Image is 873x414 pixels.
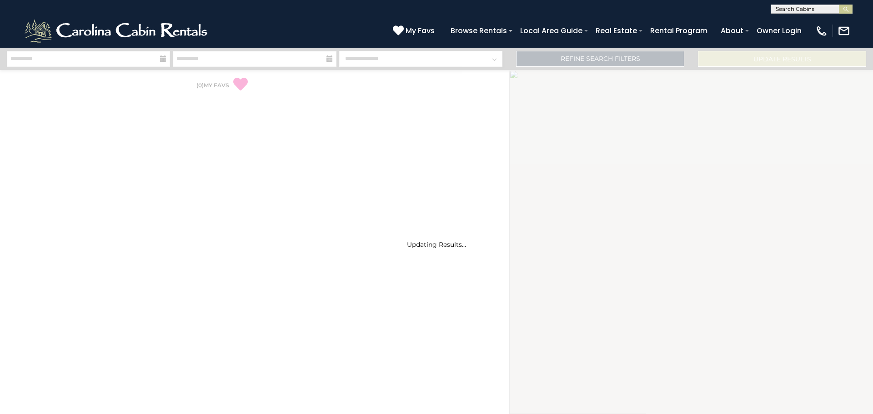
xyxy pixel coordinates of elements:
a: My Favs [393,25,437,37]
a: Owner Login [752,23,806,39]
a: Rental Program [646,23,712,39]
img: White-1-2.png [23,17,211,45]
a: Real Estate [591,23,642,39]
a: Browse Rentals [446,23,512,39]
span: My Favs [406,25,435,36]
img: mail-regular-white.png [838,25,850,37]
a: Local Area Guide [516,23,587,39]
img: phone-regular-white.png [815,25,828,37]
a: About [716,23,748,39]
